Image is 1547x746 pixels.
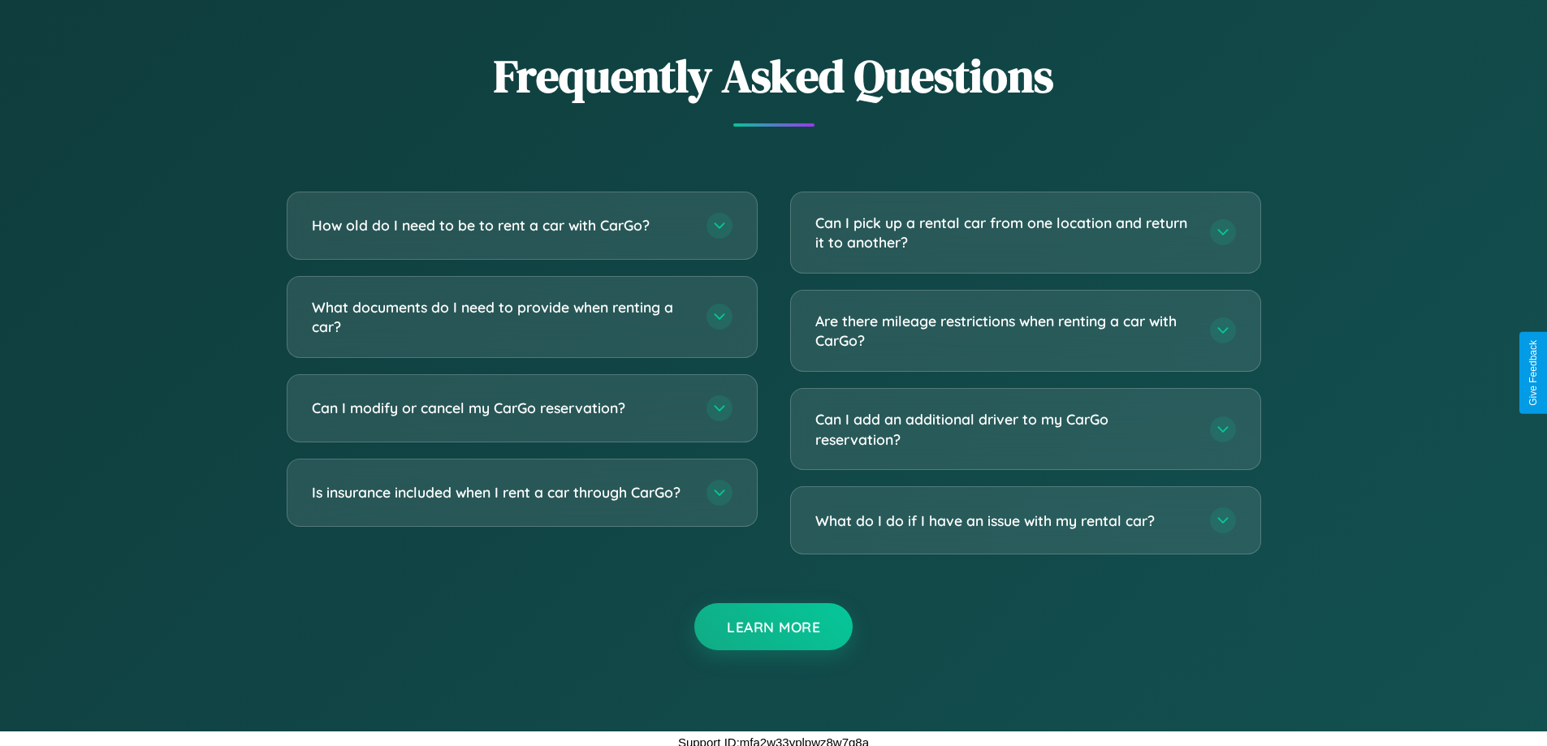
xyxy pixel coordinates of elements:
h3: What do I do if I have an issue with my rental car? [815,511,1194,531]
h3: Is insurance included when I rent a car through CarGo? [312,482,690,502]
h3: How old do I need to be to rent a car with CarGo? [312,215,690,235]
h3: Can I modify or cancel my CarGo reservation? [312,398,690,418]
h3: What documents do I need to provide when renting a car? [312,297,690,337]
button: Learn More [694,603,853,650]
h2: Frequently Asked Questions [287,45,1261,107]
div: Give Feedback [1528,340,1539,406]
h3: Can I pick up a rental car from one location and return it to another? [815,213,1194,252]
h3: Are there mileage restrictions when renting a car with CarGo? [815,311,1194,351]
h3: Can I add an additional driver to my CarGo reservation? [815,409,1194,449]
